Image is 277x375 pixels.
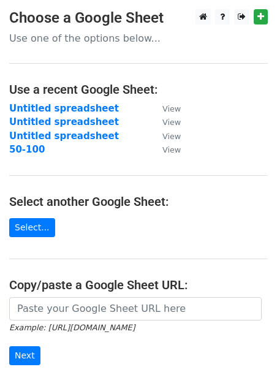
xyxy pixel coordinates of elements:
input: Paste your Google Sheet URL here [9,297,262,320]
small: Example: [URL][DOMAIN_NAME] [9,323,135,332]
a: View [150,131,181,142]
a: Untitled spreadsheet [9,116,119,127]
h4: Use a recent Google Sheet: [9,82,268,97]
small: View [162,145,181,154]
a: View [150,144,181,155]
small: View [162,132,181,141]
a: Untitled spreadsheet [9,131,119,142]
a: Select... [9,218,55,237]
a: View [150,103,181,114]
a: Untitled spreadsheet [9,103,119,114]
h4: Select another Google Sheet: [9,194,268,209]
h4: Copy/paste a Google Sheet URL: [9,278,268,292]
p: Use one of the options below... [9,32,268,45]
small: View [162,118,181,127]
small: View [162,104,181,113]
h3: Choose a Google Sheet [9,9,268,27]
a: View [150,116,181,127]
input: Next [9,346,40,365]
a: 50-100 [9,144,45,155]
